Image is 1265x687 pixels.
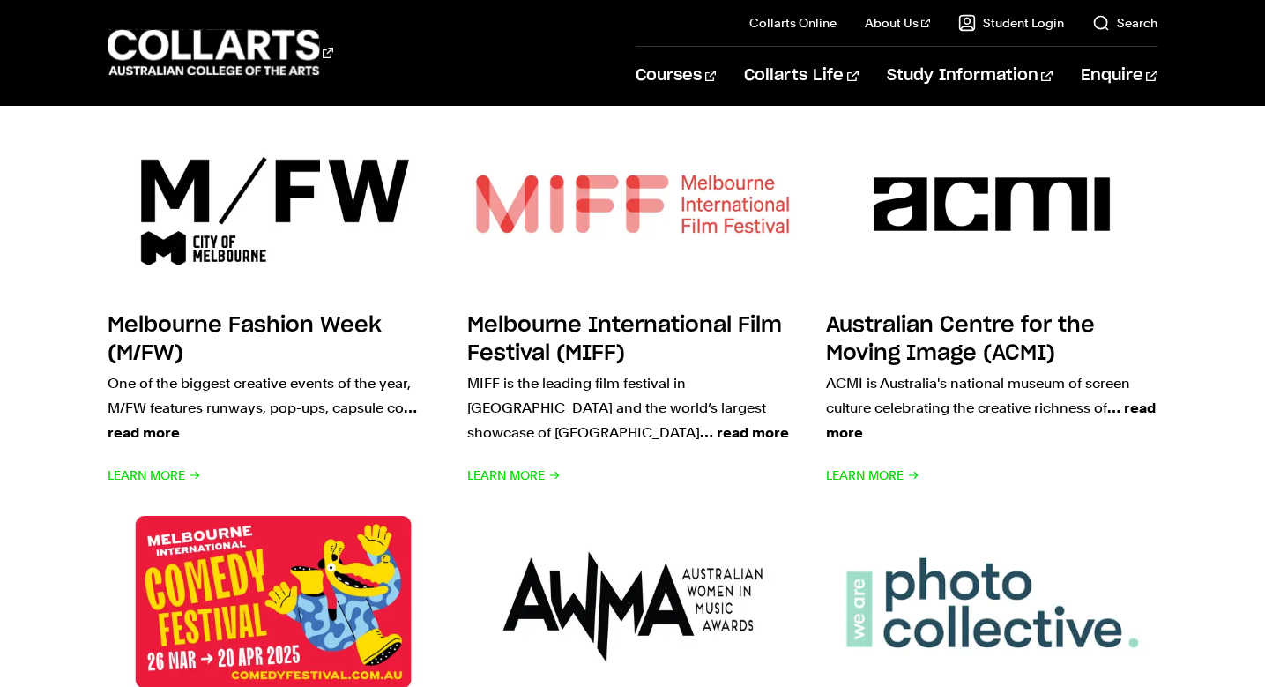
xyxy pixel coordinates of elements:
[749,14,837,32] a: Collarts Online
[108,463,201,488] span: Learn More
[108,118,439,488] a: Melbourne Fashion Week (M/FW) One of the biggest creative events of the year, M/FW features runwa...
[1081,47,1157,105] a: Enquire
[108,371,439,445] p: One of the biggest creative events of the year, M/FW features runways, pop-ups, capsule co
[467,463,561,488] span: Learn More
[744,47,858,105] a: Collarts Life
[467,371,799,445] p: MIFF is the leading film festival in [GEOGRAPHIC_DATA] and the world’s largest showcase of [GEOGR...
[108,315,382,364] h3: Melbourne Fashion Week (M/FW)
[636,47,716,105] a: Courses
[826,371,1157,445] p: ACMI is Australia's national museum of screen culture celebrating the creative richness of
[467,118,799,488] a: Melbourne International Film Festival (MIFF) MIFF is the leading film festival in [GEOGRAPHIC_DAT...
[865,14,930,32] a: About Us
[826,463,919,488] span: Learn More
[887,47,1053,105] a: Study Information
[467,315,782,364] h3: Melbourne International Film Festival (MIFF)
[826,118,1157,488] a: Australian Centre for the Moving Image (ACMI) ACMI is Australia's national museum of screen cultu...
[958,14,1064,32] a: Student Login
[1092,14,1157,32] a: Search
[700,424,789,441] span: … read more
[826,315,1095,364] h3: Australian Centre for the Moving Image (ACMI)
[108,27,333,78] div: Go to homepage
